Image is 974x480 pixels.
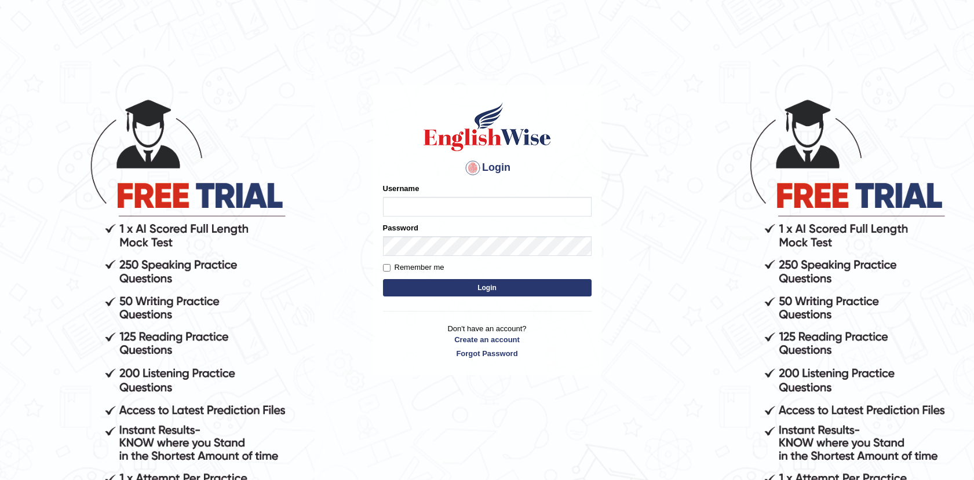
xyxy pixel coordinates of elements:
[383,279,592,296] button: Login
[383,222,418,233] label: Password
[421,101,553,153] img: Logo of English Wise sign in for intelligent practice with AI
[383,348,592,359] a: Forgot Password
[383,264,391,272] input: Remember me
[383,159,592,177] h4: Login
[383,334,592,345] a: Create an account
[383,323,592,359] p: Don't have an account?
[383,262,444,273] label: Remember me
[383,183,419,194] label: Username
